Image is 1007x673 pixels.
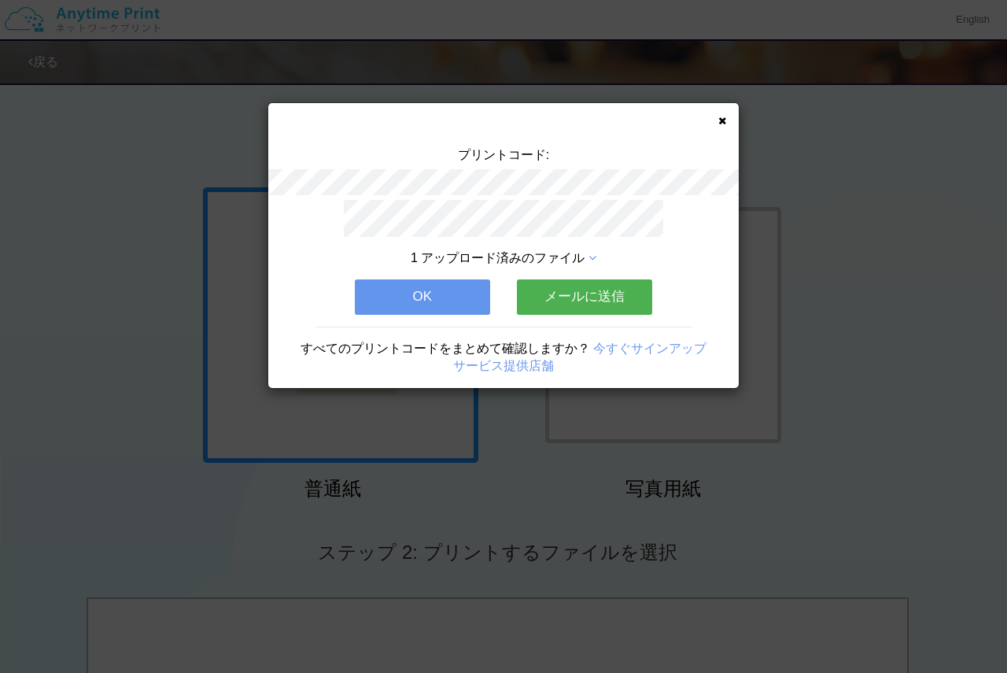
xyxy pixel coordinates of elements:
a: 今すぐサインアップ [593,342,706,355]
a: サービス提供店舗 [453,359,554,372]
span: プリントコード: [458,148,549,161]
span: すべてのプリントコードをまとめて確認しますか？ [301,342,590,355]
button: メールに送信 [517,279,652,314]
span: 1 アップロード済みのファイル [411,251,585,264]
button: OK [355,279,490,314]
